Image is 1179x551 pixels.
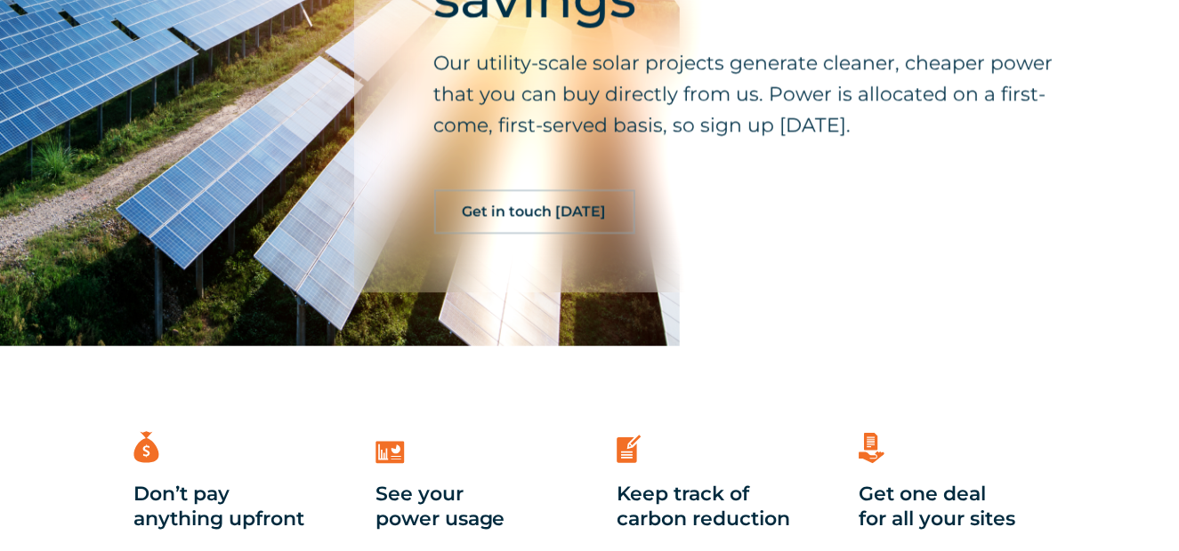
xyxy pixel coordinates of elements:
p: Our utility-scale solar projects generate cleaner, cheaper power that you can buy directly from u... [434,47,1100,140]
span: See your power usage [376,482,505,532]
a: Get in touch [DATE] [434,189,635,234]
span: Get one deal for all your sites [859,482,1015,532]
span: Keep track of carbon reduction [617,482,790,532]
span: Get in touch [DATE] [463,204,607,219]
span: Don’t pay anything upfront [133,482,304,532]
